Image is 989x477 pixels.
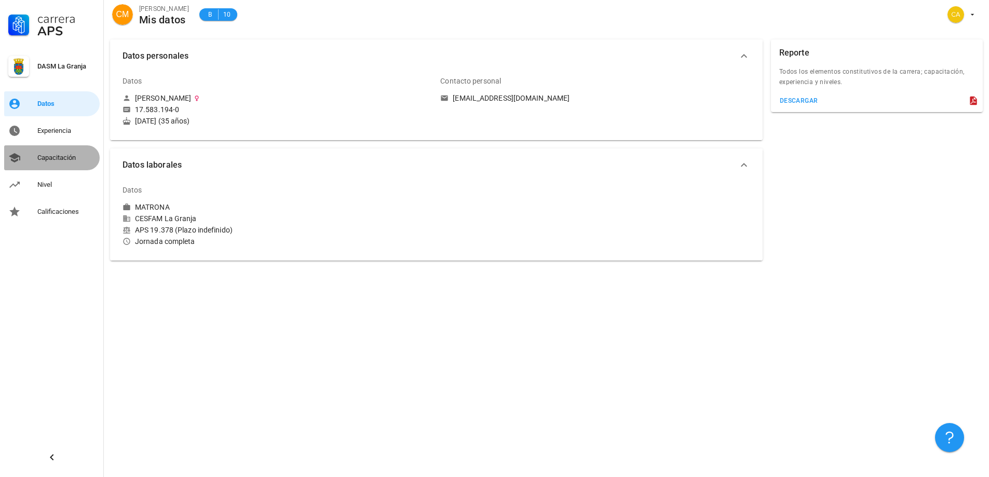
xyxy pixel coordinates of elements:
[123,178,142,202] div: Datos
[37,62,96,71] div: DASM La Granja
[123,225,432,235] div: APS 19.378 (Plazo indefinido)
[440,93,750,103] a: [EMAIL_ADDRESS][DOMAIN_NAME]
[116,4,129,25] span: CM
[123,49,738,63] span: Datos personales
[779,39,809,66] div: Reporte
[947,6,964,23] div: avatar
[775,93,822,108] button: descargar
[123,237,432,246] div: Jornada completa
[37,25,96,37] div: APS
[123,158,738,172] span: Datos laborales
[110,148,763,182] button: Datos laborales
[779,97,818,104] div: descargar
[4,91,100,116] a: Datos
[37,100,96,108] div: Datos
[4,118,100,143] a: Experiencia
[139,4,189,14] div: [PERSON_NAME]
[135,105,179,114] div: 17.583.194-0
[123,69,142,93] div: Datos
[37,154,96,162] div: Capacitación
[123,116,432,126] div: [DATE] (35 años)
[135,93,191,103] div: [PERSON_NAME]
[37,181,96,189] div: Nivel
[4,145,100,170] a: Capacitación
[771,66,983,93] div: Todos los elementos constitutivos de la carrera; capacitación, experiencia y niveles.
[112,4,133,25] div: avatar
[453,93,570,103] div: [EMAIL_ADDRESS][DOMAIN_NAME]
[135,202,170,212] div: MATRONA
[37,127,96,135] div: Experiencia
[110,39,763,73] button: Datos personales
[37,208,96,216] div: Calificaciones
[206,9,214,20] span: B
[223,9,231,20] span: 10
[37,12,96,25] div: Carrera
[440,69,501,93] div: Contacto personal
[139,14,189,25] div: Mis datos
[4,172,100,197] a: Nivel
[4,199,100,224] a: Calificaciones
[123,214,432,223] div: CESFAM La Granja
